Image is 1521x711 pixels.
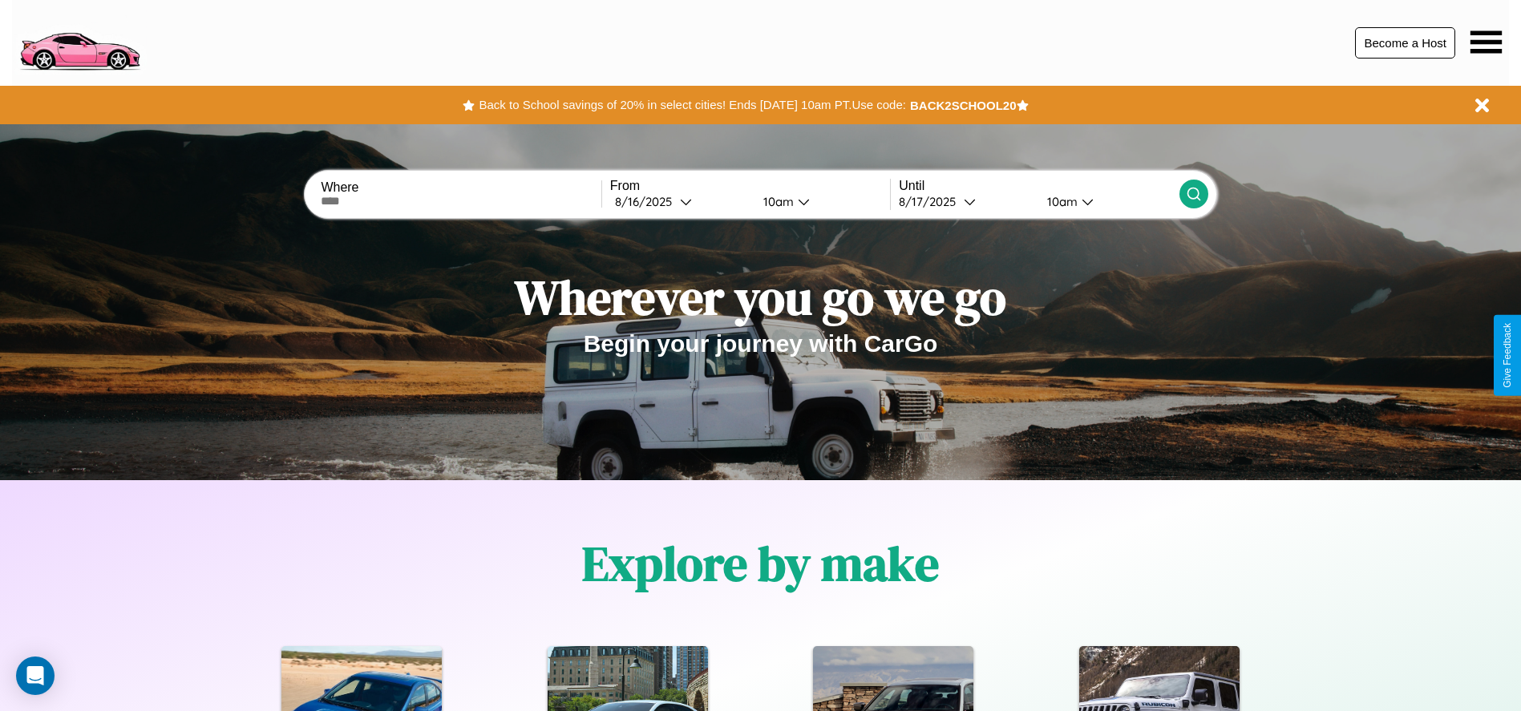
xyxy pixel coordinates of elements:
[1039,194,1082,209] div: 10am
[899,179,1179,193] label: Until
[1034,193,1179,210] button: 10am
[755,194,798,209] div: 10am
[615,194,680,209] div: 8 / 16 / 2025
[899,194,964,209] div: 8 / 17 / 2025
[610,193,750,210] button: 8/16/2025
[910,99,1017,112] b: BACK2SCHOOL20
[1355,27,1455,59] button: Become a Host
[475,94,909,116] button: Back to School savings of 20% in select cities! Ends [DATE] 10am PT.Use code:
[16,656,55,695] div: Open Intercom Messenger
[582,531,939,596] h1: Explore by make
[12,8,147,75] img: logo
[321,180,601,195] label: Where
[610,179,890,193] label: From
[1502,323,1513,388] div: Give Feedback
[750,193,891,210] button: 10am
